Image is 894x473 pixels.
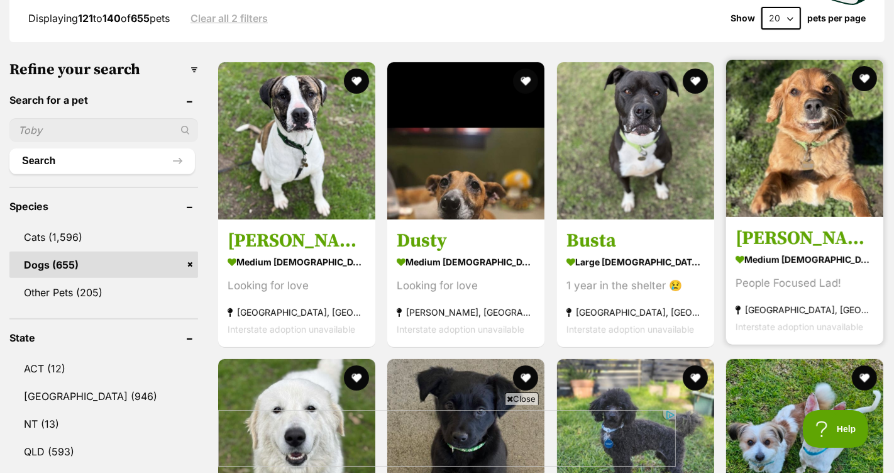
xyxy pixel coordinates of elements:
button: favourite [514,69,539,94]
strong: [PERSON_NAME], [GEOGRAPHIC_DATA] [397,304,535,321]
strong: medium [DEMOGRAPHIC_DATA] Dog [736,250,874,269]
a: Dogs (655) [9,252,198,278]
div: Looking for love [228,277,366,294]
iframe: Advertisement [218,410,676,467]
header: Species [9,201,198,212]
a: Clear all 2 filters [190,13,268,24]
span: Interstate adoption unavailable [566,324,694,335]
a: [GEOGRAPHIC_DATA] (946) [9,383,198,409]
strong: 121 [78,12,93,25]
span: Interstate adoption unavailable [736,321,863,332]
h3: Dusty [397,229,535,253]
a: Cats (1,596) [9,224,198,250]
strong: medium [DEMOGRAPHIC_DATA] Dog [228,253,366,271]
button: Search [9,148,195,174]
strong: [GEOGRAPHIC_DATA], [GEOGRAPHIC_DATA] [228,304,366,321]
header: Search for a pet [9,94,198,106]
span: Displaying to of pets [28,12,170,25]
strong: 655 [131,12,150,25]
strong: [GEOGRAPHIC_DATA], [GEOGRAPHIC_DATA] [566,304,705,321]
h3: [PERSON_NAME] [228,229,366,253]
h3: Busta [566,229,705,253]
button: favourite [852,66,877,91]
button: favourite [852,365,877,391]
button: favourite [344,365,369,391]
a: Other Pets (205) [9,279,198,306]
a: ACT (12) [9,355,198,382]
a: [PERSON_NAME] medium [DEMOGRAPHIC_DATA] Dog People Focused Lad! [GEOGRAPHIC_DATA], [GEOGRAPHIC_DA... [726,217,883,345]
img: Lee - Cavalier King Charles Spaniel Dog [726,60,883,217]
div: Looking for love [397,277,535,294]
span: Show [731,13,755,23]
label: pets per page [807,13,866,23]
iframe: Help Scout Beacon - Open [803,410,869,448]
button: favourite [344,69,369,94]
span: Interstate adoption unavailable [228,324,355,335]
header: State [9,332,198,343]
h3: Refine your search [9,61,198,79]
a: Busta large [DEMOGRAPHIC_DATA] Dog 1 year in the shelter 😢 [GEOGRAPHIC_DATA], [GEOGRAPHIC_DATA] I... [557,220,714,347]
strong: 140 [102,12,121,25]
button: favourite [683,69,708,94]
strong: [GEOGRAPHIC_DATA], [GEOGRAPHIC_DATA] [736,301,874,318]
button: favourite [514,365,539,391]
img: Dusty - Jack Russell Terrier Dog [387,62,544,220]
strong: large [DEMOGRAPHIC_DATA] Dog [566,253,705,271]
strong: medium [DEMOGRAPHIC_DATA] Dog [397,253,535,271]
a: Dusty medium [DEMOGRAPHIC_DATA] Dog Looking for love [PERSON_NAME], [GEOGRAPHIC_DATA] Interstate ... [387,220,544,347]
h3: [PERSON_NAME] [736,226,874,250]
a: [PERSON_NAME] medium [DEMOGRAPHIC_DATA] Dog Looking for love [GEOGRAPHIC_DATA], [GEOGRAPHIC_DATA]... [218,220,375,347]
img: Busta - Amstaff Dog [557,62,714,220]
img: Bronson - American Bulldog [218,62,375,220]
div: 1 year in the shelter 😢 [566,277,705,294]
span: Close [505,392,539,405]
input: Toby [9,118,198,142]
a: NT (13) [9,411,198,437]
span: Interstate adoption unavailable [397,324,524,335]
button: favourite [683,365,708,391]
a: QLD (593) [9,438,198,465]
div: People Focused Lad! [736,275,874,292]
